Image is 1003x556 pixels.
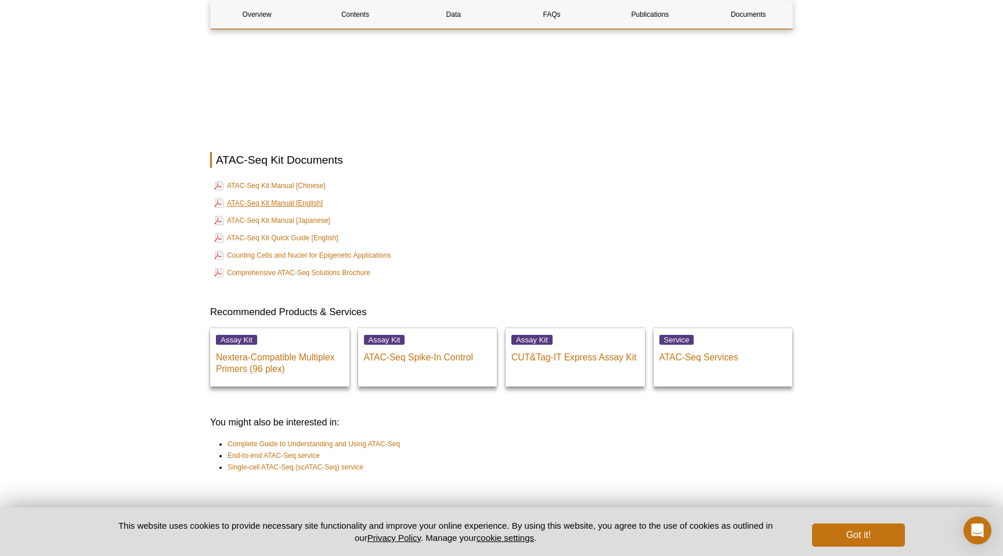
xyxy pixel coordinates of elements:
a: Complete Guide to Understanding and Using ATAC-Seq [228,438,400,450]
p: ATAC-Seq Services [659,346,787,363]
p: ATAC-Seq Spike-In Control [364,346,492,363]
h2: ATAC-Seq Kit Documents [210,152,793,168]
a: Assay Kit CUT&Tag-IT Express Assay Kit [506,328,645,387]
span: Service [659,335,694,345]
a: Publications [604,1,696,28]
a: ATAC-Seq Kit Manual [Japanese] [214,214,330,228]
p: CUT&Tag-IT Express Assay Kit [511,346,639,363]
a: Data [407,1,500,28]
h3: Recommended Products & Services [210,305,793,319]
a: Assay Kit Nextera-Compatible Multiplex Primers (96 plex) [210,328,349,387]
a: Assay Kit ATAC-Seq Spike-In Control [358,328,497,387]
a: Single-cell ATAC-Seq (scATAC-Seq) service [228,461,363,473]
a: Comprehensive ATAC-Seq Solutions Brochure [214,266,370,280]
a: Privacy Policy [367,533,421,543]
a: Overview [211,1,303,28]
span: Assay Kit [216,335,257,345]
a: End-to-end ATAC-Seq service [228,450,320,461]
h3: You might also be interested in: [210,416,793,429]
a: Service ATAC-Seq Services [654,328,793,387]
a: Contents [309,1,401,28]
p: This website uses cookies to provide necessary site functionality and improve your online experie... [98,519,793,544]
span: Assay Kit [511,335,553,345]
a: ATAC-Seq Kit Manual [Chinese] [214,179,326,193]
a: ATAC-Seq Kit Quick Guide [English] [214,231,338,245]
button: cookie settings [477,533,534,543]
a: Documents [702,1,795,28]
p: Nextera-Compatible Multiplex Primers (96 plex) [216,346,344,375]
span: Assay Kit [364,335,405,345]
div: Open Intercom Messenger [964,517,991,544]
a: ATAC-Seq Kit Manual [English] [214,196,323,210]
a: Counting Cells and Nuclei for Epigenetic Applications [214,248,391,262]
button: Got it! [812,523,905,547]
a: FAQs [506,1,598,28]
